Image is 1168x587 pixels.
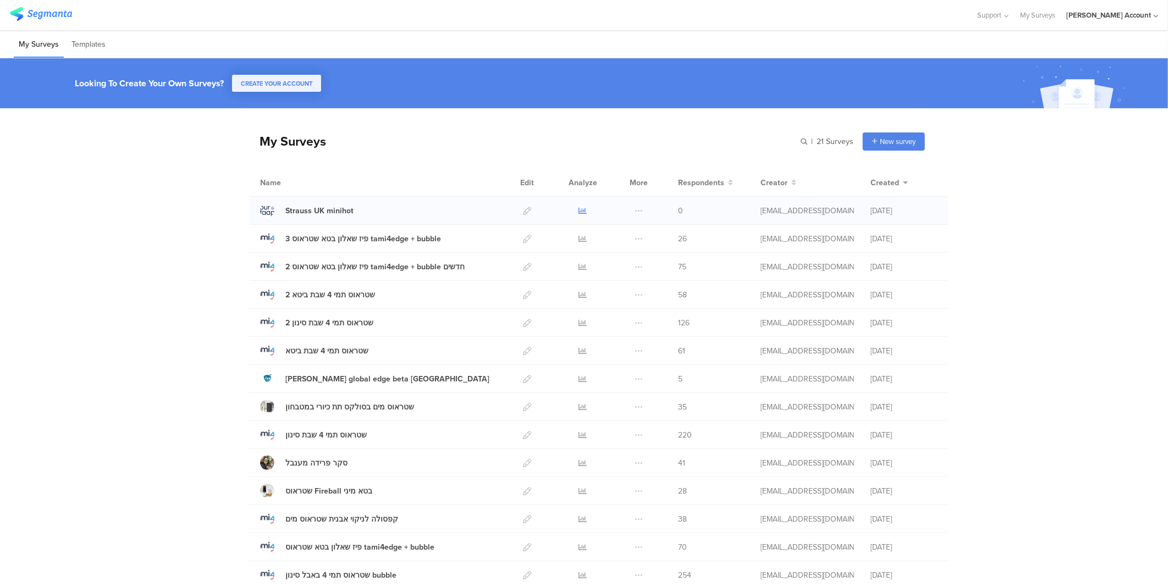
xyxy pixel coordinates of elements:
[678,233,687,245] span: 26
[285,261,465,273] div: 2 פיז שאלון בטא שטראוס tami4edge + bubble חדשים
[871,205,936,217] div: [DATE]
[260,231,441,246] a: 3 פיז שאלון בטא שטראוס tami4edge + bubble
[871,541,936,553] div: [DATE]
[678,401,687,413] span: 35
[871,429,936,441] div: [DATE]
[678,513,687,525] span: 38
[871,457,936,469] div: [DATE]
[1019,62,1132,112] img: create_account_image.svg
[678,261,686,273] span: 75
[67,32,111,58] li: Templates
[761,233,854,245] div: odelya@ifocus-r.com
[678,569,691,581] span: 254
[260,568,396,582] a: שטראוס תמי 4 באבל סינון bubble
[761,513,854,525] div: odelya@ifocus-r.com
[678,345,685,357] span: 61
[10,7,72,21] img: segmanta logo
[678,457,685,469] span: 41
[678,429,692,441] span: 220
[232,75,321,92] button: CREATE YOUR ACCOUNT
[285,541,434,553] div: פיז שאלון בטא שטראוס tami4edge + bubble
[871,177,899,189] span: Created
[871,289,936,301] div: [DATE]
[871,345,936,357] div: [DATE]
[871,513,936,525] div: [DATE]
[1066,10,1151,20] div: [PERSON_NAME] Account
[515,169,539,196] div: Edit
[678,485,687,497] span: 28
[978,10,1002,20] span: Support
[285,569,396,581] div: שטראוס תמי 4 באבל סינון bubble
[285,205,354,217] div: Strauss UK minihot
[817,136,853,147] span: 21 Surveys
[678,317,690,329] span: 126
[871,317,936,329] div: [DATE]
[260,203,354,218] a: Strauss UK minihot
[260,287,375,302] a: 2 שטראוס תמי 4 שבת ביטא
[761,429,854,441] div: odelya@ifocus-r.com
[678,177,733,189] button: Respondents
[260,315,373,330] a: 2 שטראוס תמי 4 שבת סינון
[761,261,854,273] div: odelya@ifocus-r.com
[871,261,936,273] div: [DATE]
[761,177,787,189] span: Creator
[260,484,372,498] a: שטראוס Fireball בטא מיני
[761,345,854,357] div: odelya@ifocus-r.com
[260,177,326,189] div: Name
[75,77,224,90] div: Looking To Create Your Own Surveys?
[880,136,916,147] span: New survey
[761,289,854,301] div: odelya@ifocus-r.com
[678,373,682,385] span: 5
[285,457,348,469] div: סקר פרידה מענבל
[809,136,814,147] span: |
[260,428,367,442] a: שטראוס תמי 4 שבת סינון
[871,233,936,245] div: [DATE]
[678,177,724,189] span: Respondents
[260,512,398,526] a: קפסולה לניקוי אבנית שטראוס מים
[260,456,348,470] a: סקר פרידה מענבל
[627,169,651,196] div: More
[285,289,375,301] div: 2 שטראוס תמי 4 שבת ביטא
[678,205,683,217] span: 0
[285,233,441,245] div: 3 פיז שאלון בטא שטראוס tami4edge + bubble
[678,541,687,553] span: 70
[14,32,64,58] li: My Surveys
[285,401,414,413] div: שטראוס מים בסולקס תת כיורי במטבחון
[260,259,465,274] a: 2 פיז שאלון בטא שטראוס tami4edge + bubble חדשים
[761,401,854,413] div: odelya@ifocus-r.com
[871,373,936,385] div: [DATE]
[285,373,489,385] div: Strauss global edge beta Australia
[761,205,854,217] div: odelya@ifocus-r.com
[566,169,599,196] div: Analyze
[761,457,854,469] div: odelya@ifocus-r.com
[260,540,434,554] a: פיז שאלון בטא שטראוס tami4edge + bubble
[871,485,936,497] div: [DATE]
[285,429,367,441] div: שטראוס תמי 4 שבת סינון
[761,317,854,329] div: odelya@ifocus-r.com
[241,79,312,88] span: CREATE YOUR ACCOUNT
[871,177,908,189] button: Created
[285,485,372,497] div: שטראוס Fireball בטא מיני
[285,317,373,329] div: 2 שטראוס תמי 4 שבת סינון
[249,132,326,151] div: My Surveys
[761,177,796,189] button: Creator
[260,400,414,414] a: שטראוס מים בסולקס תת כיורי במטבחון
[285,345,368,357] div: שטראוס תמי 4 שבת ביטא
[285,513,398,525] div: קפסולה לניקוי אבנית שטראוס מים
[260,372,489,386] a: [PERSON_NAME] global edge beta [GEOGRAPHIC_DATA]
[761,485,854,497] div: odelya@ifocus-r.com
[871,569,936,581] div: [DATE]
[761,373,854,385] div: odelya@ifocus-r.com
[761,569,854,581] div: odelya@ifocus-r.com
[871,401,936,413] div: [DATE]
[260,344,368,358] a: שטראוס תמי 4 שבת ביטא
[761,541,854,553] div: odelya@ifocus-r.com
[678,289,687,301] span: 58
